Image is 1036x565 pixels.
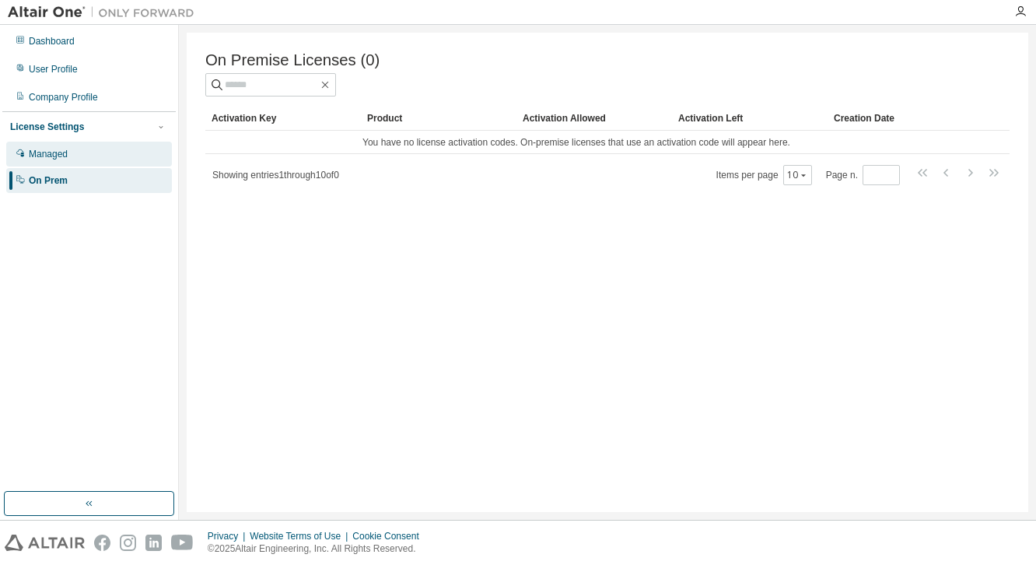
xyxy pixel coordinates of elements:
[826,165,900,185] span: Page n.
[250,530,352,542] div: Website Terms of Use
[29,91,98,104] div: Company Profile
[29,148,68,160] div: Managed
[171,535,194,551] img: youtube.svg
[212,106,355,131] div: Activation Key
[205,51,380,69] span: On Premise Licenses (0)
[5,535,85,551] img: altair_logo.svg
[678,106,821,131] div: Activation Left
[29,63,78,75] div: User Profile
[716,165,812,185] span: Items per page
[352,530,428,542] div: Cookie Consent
[94,535,110,551] img: facebook.svg
[208,542,429,556] p: © 2025 Altair Engineering, Inc. All Rights Reserved.
[29,174,68,187] div: On Prem
[29,35,75,47] div: Dashboard
[834,106,941,131] div: Creation Date
[523,106,666,131] div: Activation Allowed
[205,131,947,154] td: You have no license activation codes. On-premise licenses that use an activation code will appear...
[212,170,339,181] span: Showing entries 1 through 10 of 0
[10,121,84,133] div: License Settings
[208,530,250,542] div: Privacy
[120,535,136,551] img: instagram.svg
[145,535,162,551] img: linkedin.svg
[367,106,510,131] div: Product
[8,5,202,20] img: Altair One
[787,169,808,181] button: 10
